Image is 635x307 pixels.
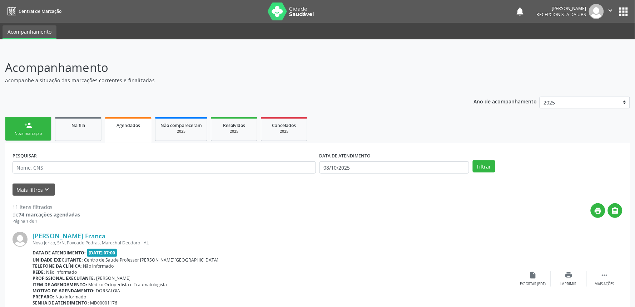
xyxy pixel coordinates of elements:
[474,97,537,106] p: Ano de acompanhamento
[71,122,85,128] span: Na fila
[56,294,86,300] span: Não informado
[5,59,442,77] p: Acompanhamento
[33,257,83,263] b: Unidade executante:
[604,4,617,19] button: 
[116,122,140,128] span: Agendados
[216,129,252,134] div: 2025
[13,203,80,211] div: 11 itens filtrados
[5,77,442,84] p: Acompanhe a situação das marcações correntes e finalizadas
[160,122,202,128] span: Não compareceram
[33,263,82,269] b: Telefone da clínica:
[13,150,37,161] label: PESQUISAR
[83,263,114,269] span: Não informado
[537,5,586,11] div: [PERSON_NAME]
[594,207,602,215] i: print
[33,288,95,294] b: Motivo de agendamento:
[46,269,77,275] span: Não informado
[3,25,56,39] a: Acompanhamento
[96,288,120,294] span: DORSALGIA
[33,294,54,300] b: Preparo:
[33,282,87,288] b: Item de agendamento:
[617,5,630,18] button: apps
[96,275,131,281] span: [PERSON_NAME]
[266,129,302,134] div: 2025
[473,160,495,172] button: Filtrar
[611,207,619,215] i: 
[537,11,586,18] span: Recepcionista da UBS
[607,6,615,14] i: 
[84,257,219,263] span: Centro de Saude Professor [PERSON_NAME][GEOGRAPHIC_DATA]
[529,271,537,279] i: insert_drive_file
[272,122,296,128] span: Cancelados
[223,122,245,128] span: Resolvidos
[520,282,546,287] div: Exportar (PDF)
[10,131,46,136] div: Nova marcação
[89,282,167,288] span: Médico Ortopedista e Traumatologista
[589,4,604,19] img: img
[595,282,614,287] div: Mais ações
[13,218,80,224] div: Página 1 de 1
[319,161,469,174] input: Selecione um intervalo
[90,300,118,306] span: MD00001176
[319,150,371,161] label: DATA DE ATENDIMENTO
[33,232,105,240] a: [PERSON_NAME] Franca
[33,240,515,246] div: Nova Jerico, S/N, Povoado Pedras, Marechal Deodoro - AL
[160,129,202,134] div: 2025
[13,232,28,247] img: img
[19,211,80,218] strong: 74 marcações agendadas
[33,250,86,256] b: Data de atendimento:
[13,211,80,218] div: de
[33,300,89,306] b: Senha de atendimento:
[13,161,316,174] input: Nome, CNS
[591,203,605,218] button: print
[601,271,609,279] i: 
[561,282,577,287] div: Imprimir
[565,271,573,279] i: print
[5,5,61,17] a: Central de Marcação
[24,121,32,129] div: person_add
[13,184,55,196] button: Mais filtroskeyboard_arrow_down
[87,249,117,257] span: [DATE] 07:00
[43,186,51,194] i: keyboard_arrow_down
[608,203,622,218] button: 
[515,6,525,16] button: notifications
[33,269,45,275] b: Rede:
[19,8,61,14] span: Central de Marcação
[33,275,95,281] b: Profissional executante:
